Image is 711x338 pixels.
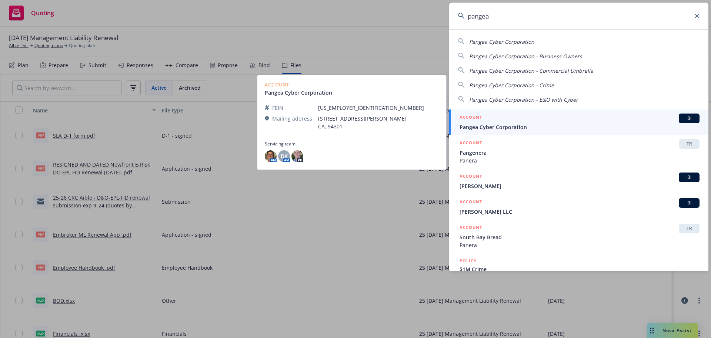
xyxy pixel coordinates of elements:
span: Pangea Cyber Corporation - Business Owners [469,53,582,60]
a: ACCOUNTBIPangea Cyber Corporation [449,109,708,135]
span: Pangea Cyber Corporation - Commercial Umbrella [469,67,593,74]
span: TR [682,225,697,232]
h5: POLICY [460,257,477,265]
span: South Bay Bread [460,233,700,241]
h5: ACCOUNT [460,114,482,122]
a: POLICY$1M Crime [449,253,708,285]
span: BI [682,200,697,206]
h5: ACCOUNT [460,173,482,181]
h5: ACCOUNT [460,224,482,233]
span: [PERSON_NAME] [460,182,700,190]
span: $1M Crime [460,265,700,273]
a: ACCOUNTTRSouth Bay BreadPanera [449,220,708,253]
span: Pangenera [460,149,700,157]
h5: ACCOUNT [460,198,482,207]
span: BI [682,174,697,181]
span: Pangea Cyber Corporation [469,38,534,45]
span: Pangea Cyber Corporation - Crime [469,82,554,89]
a: ACCOUNTTRPangeneraPanera [449,135,708,168]
span: Pangea Cyber Corporation - E&O with Cyber [469,96,578,103]
input: Search... [449,3,708,29]
span: Pangea Cyber Corporation [460,123,700,131]
span: TR [682,141,697,147]
span: Panera [460,157,700,164]
a: ACCOUNTBI[PERSON_NAME] [449,168,708,194]
a: ACCOUNTBI[PERSON_NAME] LLC [449,194,708,220]
span: [PERSON_NAME] LLC [460,208,700,216]
h5: ACCOUNT [460,139,482,148]
span: Panera [460,241,700,249]
span: BI [682,115,697,122]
